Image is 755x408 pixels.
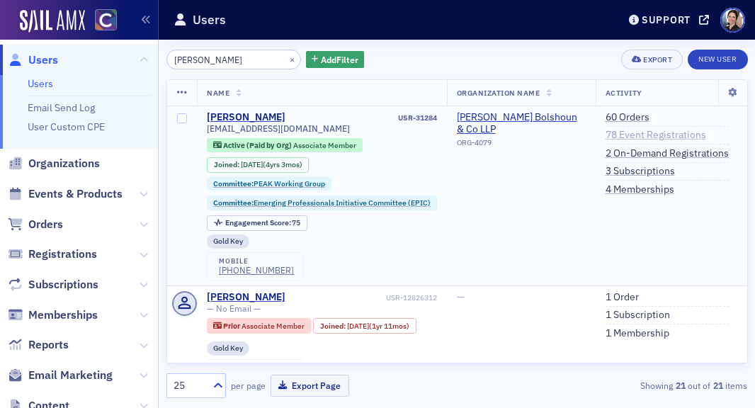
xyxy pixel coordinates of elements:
button: × [286,52,299,65]
span: Active (Paid by Org) [223,140,293,150]
button: Export Page [271,375,349,397]
button: Export [621,50,683,69]
span: Memberships [28,307,98,323]
a: Users [28,77,53,90]
div: 25 [174,378,205,393]
a: 4 Memberships [606,183,674,196]
a: 1 Subscription [606,309,670,322]
span: [DATE] [347,321,369,331]
span: Engagement Score : [225,217,293,227]
span: Associate Member [293,140,356,150]
span: Name [207,88,229,98]
a: [PERSON_NAME] [207,111,285,124]
span: Joined : [320,322,347,331]
span: Smith Brooks Bolshoun & Co LLP [457,111,586,136]
a: Prior Associate Member [213,322,305,331]
a: [PERSON_NAME] Bolshoun & Co LLP [457,111,586,136]
div: Joined: 2023-09-12 00:00:00 [313,318,416,334]
span: Orders [28,217,63,232]
div: Showing out of items [564,379,748,392]
span: Associate Member [242,321,305,331]
div: USR-31284 [288,113,437,123]
div: Active (Paid by Org): Active (Paid by Org): Associate Member [207,138,363,152]
a: Active (Paid by Org) Associate Member [213,140,356,149]
a: 1 Order [606,291,639,304]
a: View Homepage [85,9,117,33]
a: New User [688,50,747,69]
strong: 21 [710,379,725,392]
div: Joined: 2021-05-31 00:00:00 [207,157,309,173]
span: Registrations [28,246,97,262]
span: Committee : [213,198,254,208]
a: 60 Orders [606,111,649,124]
span: Email Marketing [28,368,113,383]
button: AddFilter [306,51,364,69]
span: Activity [606,88,642,98]
a: Orders [8,217,63,232]
span: Users [28,52,58,68]
a: 3 Subscriptions [606,165,675,178]
span: — [457,290,465,303]
div: USR-12826312 [288,293,437,302]
span: Add Filter [321,53,358,66]
div: Engagement Score: 75 [207,215,307,231]
a: Committee:Emerging Professionals Initiative Committee (EPIC) [213,198,431,208]
div: Prior: Prior: Associate Member [207,318,311,334]
span: Organization Name [457,88,540,98]
a: Registrations [8,246,97,262]
h1: Users [193,11,226,28]
a: [PHONE_NUMBER] [219,265,294,276]
a: User Custom CPE [28,120,105,133]
div: Committee: [207,195,437,210]
a: Reports [8,337,69,353]
span: Reports [28,337,69,353]
span: Committee : [213,178,254,188]
a: Email Marketing [8,368,113,383]
a: 2 On-Demand Registrations [606,147,729,160]
div: ORG-4079 [457,138,586,152]
a: 78 Event Registrations [606,129,706,142]
span: [EMAIL_ADDRESS][DOMAIN_NAME] [207,123,350,134]
a: Email Send Log [28,101,95,114]
a: Committee:PEAK Working Group [213,179,325,188]
label: per page [231,379,266,392]
strong: 21 [673,379,688,392]
img: SailAMX [95,9,117,31]
span: Prior [223,321,242,331]
a: Memberships [8,307,98,323]
div: (4yrs 3mos) [241,160,302,169]
a: Organizations [8,156,100,171]
span: Events & Products [28,186,123,202]
input: Search… [166,50,302,69]
span: Joined : [214,160,241,169]
span: Organizations [28,156,100,171]
span: [DATE] [241,159,263,169]
div: (1yr 11mos) [347,322,409,331]
a: Events & Products [8,186,123,202]
span: — No Email — [207,303,261,314]
div: Gold Key [207,341,249,356]
div: mobile [219,257,294,266]
div: Gold Key [207,234,249,249]
div: Committee: [207,176,331,191]
div: 75 [225,219,301,227]
span: Profile [720,8,745,33]
img: SailAMX [20,10,85,33]
div: Support [642,13,691,26]
a: Users [8,52,58,68]
span: Subscriptions [28,277,98,293]
a: 1 Membership [606,327,669,340]
div: Export [643,56,672,64]
a: [PERSON_NAME] [207,291,285,304]
a: Subscriptions [8,277,98,293]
